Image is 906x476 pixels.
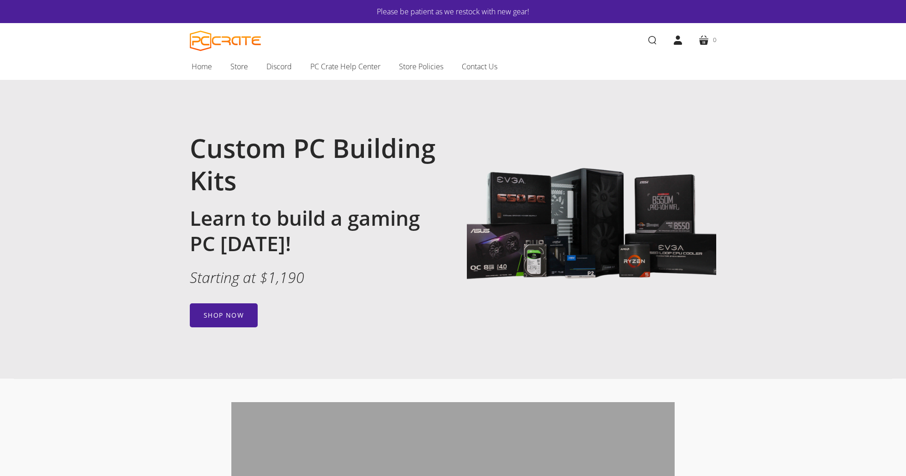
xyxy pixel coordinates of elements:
a: Discord [257,57,301,76]
span: Store [230,60,248,72]
a: Store Policies [390,57,453,76]
img: Image with gaming PC components including Lian Li 205 Lancool case, MSI B550M motherboard, EVGA 6... [467,103,716,352]
span: Home [192,60,212,72]
a: Contact Us [453,57,507,76]
a: PC CRATE [190,30,261,51]
span: PC Crate Help Center [310,60,381,72]
nav: Main navigation [176,57,730,80]
span: Contact Us [462,60,497,72]
span: Store Policies [399,60,443,72]
a: Home [182,57,221,76]
h2: Learn to build a gaming PC [DATE]! [190,205,439,256]
a: Please be patient as we restock with new gear! [217,6,689,18]
h1: Custom PC Building Kits [190,132,439,196]
em: Starting at $1,190 [190,267,304,287]
span: 0 [713,35,716,45]
span: Discord [266,60,292,72]
a: 0 [691,27,724,53]
a: Shop now [190,303,258,327]
a: PC Crate Help Center [301,57,390,76]
a: Store [221,57,257,76]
